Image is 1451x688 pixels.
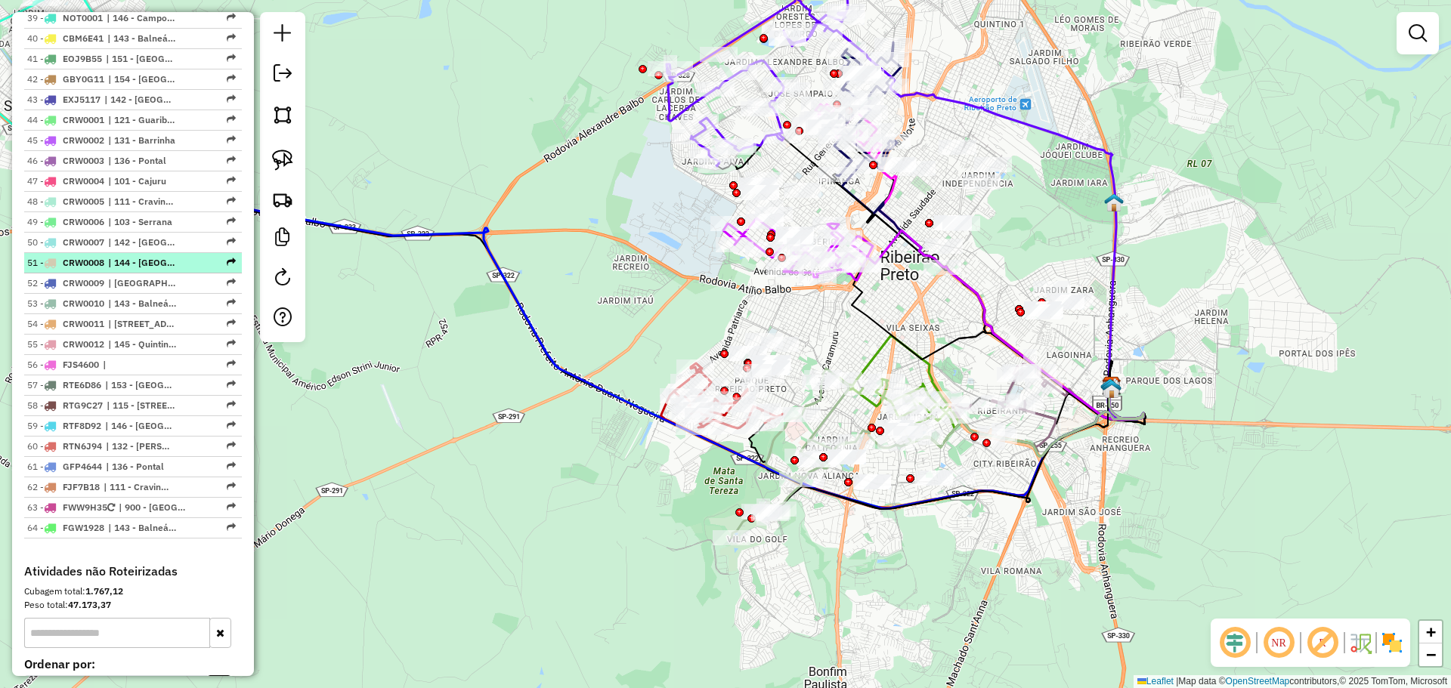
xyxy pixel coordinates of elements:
[24,564,242,578] h4: Atividades não Roteirizadas
[63,32,104,44] span: CBM6E41
[751,356,789,372] div: Atividade não roteirizada - CLAUDEMIR DA SILVA P
[27,481,100,492] span: 62 -
[105,378,175,392] span: 153 - Jardim Orestes, 154 - Jardim Marincek, 155 - Ipiranga
[1026,304,1063,319] div: Atividade não roteirizada - GALPAO DA CERVEJA LT
[938,470,976,485] div: Atividade não roteirizada - SANSEBAH RESTAURANTE
[227,523,236,532] em: Rota exportada
[759,501,797,517] div: Atividade não roteirizada - POSTO FIUZZA AUTO SE
[63,257,104,268] span: CRW0008
[227,217,236,226] em: Rota exportada
[729,346,767,361] div: Atividade não roteirizada - FABIO STELA PASSOS
[227,237,236,246] em: Rota exportada
[1348,631,1372,655] img: Fluxo de ruas
[27,175,104,187] span: 47 -
[227,359,236,369] em: Rota exportada
[755,207,793,222] div: Atividade não roteirizada - OSIMAR LUIZ DE LIMA
[227,278,236,287] em: Rota exportada
[27,196,104,207] span: 48 -
[27,236,104,248] span: 50 -
[227,156,236,165] em: Rota exportada
[963,174,1001,190] div: Atividade não roteirizada - MAURO D COSTA FAGUND
[106,440,175,453] span: 132 - Sertãozinho, 133 - Sertãozinho, 134 - Sertãozinho
[63,53,102,64] span: EOJ9B55
[839,66,877,81] div: Atividade não roteirizada - AMARELINHA SUPERMERC
[104,93,174,106] span: 142 - Jardinópolis
[227,298,236,307] em: Rota exportada
[761,337,799,352] div: Atividade não roteirizada - DEILTON PEREIRA DA S
[103,358,172,372] span: |
[227,461,236,470] em: Rota exportada
[63,236,104,248] span: CRW0007
[776,227,814,242] div: Atividade não roteirizada - NIKOLAS MORLIN DIAS
[105,419,175,433] span: 146 - Campos Elisios, 151 - Jardim Arlindo Laguna, 155 - Ipiranga, 156 - Sumarezinho, 157 - Cidad...
[107,32,177,45] span: 143 - Balneário Recreativo, 146 - Campos Elisios, 156 - Sumarezinho
[942,216,980,231] div: Atividade não roteirizada - LUIS ALMEIDA
[272,150,293,171] img: Selecionar atividades - laço
[775,230,813,245] div: Atividade não roteirizada - AUTO POSTO ZERRENER
[63,155,104,166] span: CRW0003
[63,318,104,329] span: CRW0011
[1304,625,1341,661] span: Exibir rótulo
[268,262,298,296] a: Reroteirizar Sessão
[925,239,963,254] div: Atividade não roteirizada - GM4 AUTO POSTO LTDA
[119,501,188,514] span: 900 - Centro de Ribeirão Preto
[1380,631,1404,655] img: Exibir/Ocultar setores
[108,154,178,168] span: 136 - Pontal
[63,298,104,309] span: CRW0010
[227,339,236,348] em: Rota exportada
[1033,281,1071,296] div: Atividade não roteirizada - JPX COMERCIO DE ALIM
[741,101,778,116] div: Atividade não roteirizada - CUCA FRESCA CONVENIE
[915,470,953,486] div: Atividade não roteirizada - GJVRGB ALIMENTOS E B
[27,216,104,227] span: 49 -
[27,155,104,166] span: 46 -
[853,474,891,489] div: Atividade não roteirizada - NAKAYOSHI RESTAURANT
[27,94,101,105] span: 43 -
[227,94,236,103] em: Rota exportada
[745,333,783,348] div: Atividade não roteirizada - GUSTAVO RICARDO TEOD
[108,195,178,208] span: 111 - Cravinhos
[227,502,236,511] em: Rota exportada
[746,214,784,229] div: Atividade não roteirizada - SOUZA E ALVARENGA BA
[227,13,236,22] em: Rota exportada
[63,522,104,533] span: FGW1928
[885,423,923,438] div: Atividade não roteirizada - BAR DO PAIXAO LTDA
[227,400,236,409] em: Rota exportada
[1403,18,1433,48] a: Exibir filtros
[1104,193,1124,212] img: UDC Light Ribeirao Preto
[700,47,738,62] div: Atividade não roteirizada - SINVALDO JOAQUIM XAV
[63,501,107,513] span: FWW9H35
[877,420,914,435] div: Atividade não roteirizada - EMPORIO SANTA ANGELA
[856,76,894,91] div: Atividade não roteirizada - DIOGO DA SILVA CARLOS LTDA
[1176,676,1178,686] span: |
[27,277,104,288] span: 52 -
[108,317,178,331] span: 161 - Jardim Progresso, 162 - Parque Ribeirão Preto
[828,449,866,464] div: Atividade não roteirizada - OUTBACK STEAKHOUSE R
[753,356,791,371] div: Atividade não roteirizada - ARNALDO FERREIRA DO
[27,53,102,64] span: 41 -
[227,421,236,430] em: Rota exportada
[108,73,178,86] span: 154 - Jardim Marincek, 157 - Cidade Universitária USP
[108,236,178,249] span: 142 - Jardinópolis
[746,200,784,215] div: Atividade não roteirizada - EDIMARA GALLUCIO
[63,134,104,146] span: CRW0002
[939,140,976,155] div: Atividade não roteirizada - OMERO CEZARIO DOS SA
[104,480,173,494] span: 111 - Cravinhos
[63,277,104,288] span: CRW0009
[85,585,123,597] strong: 1.767,12
[272,104,293,125] img: Selecionar atividades - polígono
[24,655,242,673] label: Ordenar por:
[27,338,104,350] span: 55 -
[108,215,178,229] span: 103 - Serrana
[63,338,104,350] span: CRW0012
[753,355,790,370] div: Atividade não roteirizada - RESTAURANTE PAULA VALERIA LTDA
[268,58,298,92] a: Exportar sessão
[266,183,299,216] a: Criar rota
[1047,295,1084,310] div: Atividade não roteirizada - MAURO FRANCISCO SILV
[227,380,236,389] em: Rota exportada
[227,54,236,63] em: Rota exportada
[108,134,178,147] span: 131 - Barrinha
[63,481,100,492] span: FJF7B18
[107,399,176,412] span: 115 - Jardim Botânico, 116 - Alto da Boa Vista, 173 - Jardim Zara, 900 - Centro de Ribeirão Preto
[63,12,103,23] span: NOT0001
[227,482,236,491] em: Rota exportada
